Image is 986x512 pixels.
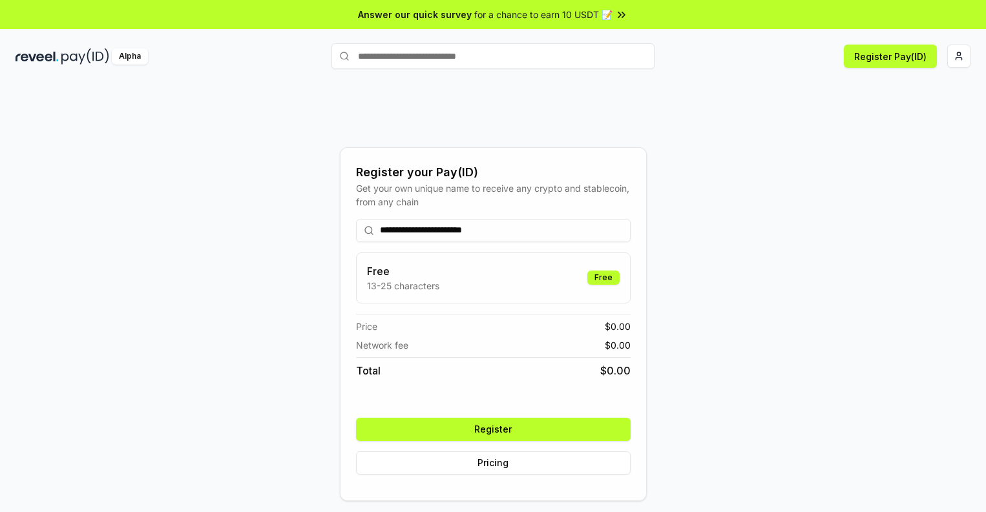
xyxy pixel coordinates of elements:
[16,48,59,65] img: reveel_dark
[605,338,631,352] span: $ 0.00
[367,263,439,279] h3: Free
[61,48,109,65] img: pay_id
[356,451,631,475] button: Pricing
[356,418,631,441] button: Register
[358,8,472,21] span: Answer our quick survey
[356,338,408,352] span: Network fee
[356,181,631,209] div: Get your own unique name to receive any crypto and stablecoin, from any chain
[356,363,381,378] span: Total
[356,320,377,333] span: Price
[367,279,439,292] p: 13-25 characters
[356,163,631,181] div: Register your Pay(ID)
[112,48,148,65] div: Alpha
[605,320,631,333] span: $ 0.00
[474,8,613,21] span: for a chance to earn 10 USDT 📝
[844,45,937,68] button: Register Pay(ID)
[587,271,620,285] div: Free
[600,363,631,378] span: $ 0.00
